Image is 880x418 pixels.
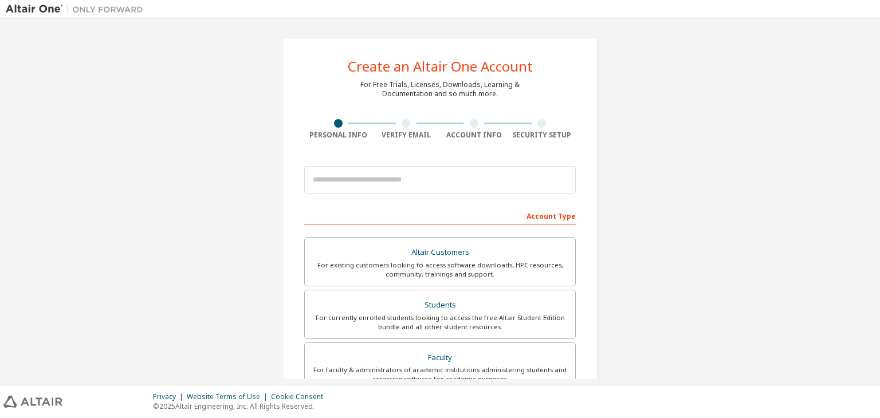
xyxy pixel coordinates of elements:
[312,245,568,261] div: Altair Customers
[312,365,568,384] div: For faculty & administrators of academic institutions administering students and accessing softwa...
[304,206,576,224] div: Account Type
[304,131,372,140] div: Personal Info
[312,350,568,366] div: Faculty
[360,80,520,98] div: For Free Trials, Licenses, Downloads, Learning & Documentation and so much more.
[271,392,330,401] div: Cookie Consent
[153,392,187,401] div: Privacy
[440,131,508,140] div: Account Info
[6,3,149,15] img: Altair One
[508,131,576,140] div: Security Setup
[312,261,568,279] div: For existing customers looking to access software downloads, HPC resources, community, trainings ...
[348,60,533,73] div: Create an Altair One Account
[3,396,62,408] img: altair_logo.svg
[372,131,441,140] div: Verify Email
[312,313,568,332] div: For currently enrolled students looking to access the free Altair Student Edition bundle and all ...
[312,297,568,313] div: Students
[153,401,330,411] p: © 2025 Altair Engineering, Inc. All Rights Reserved.
[187,392,271,401] div: Website Terms of Use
